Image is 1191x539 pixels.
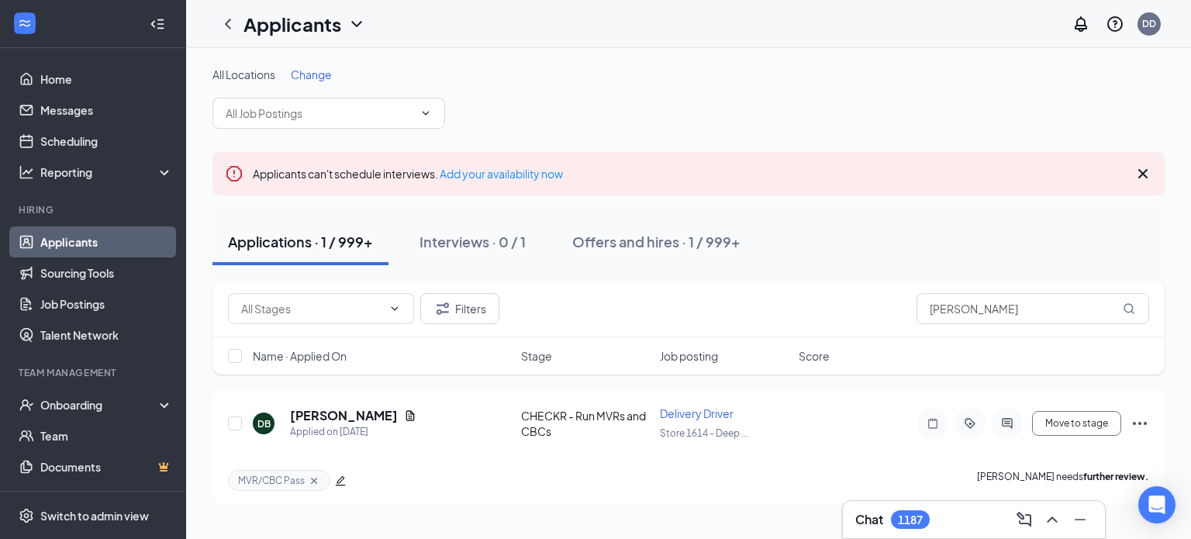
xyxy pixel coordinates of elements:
[404,409,416,422] svg: Document
[17,16,33,31] svg: WorkstreamLogo
[225,164,243,183] svg: Error
[1142,17,1156,30] div: DD
[40,95,173,126] a: Messages
[660,348,718,364] span: Job posting
[40,126,173,157] a: Scheduling
[440,167,563,181] a: Add your availability now
[243,11,341,37] h1: Applicants
[1134,164,1152,183] svg: Cross
[433,299,452,318] svg: Filter
[253,348,347,364] span: Name · Applied On
[253,167,563,181] span: Applicants can't schedule interviews.
[19,366,170,379] div: Team Management
[1012,507,1037,532] button: ComposeMessage
[290,424,416,440] div: Applied on [DATE]
[228,232,373,251] div: Applications · 1 / 999+
[40,397,160,413] div: Onboarding
[40,64,173,95] a: Home
[1032,411,1121,436] button: Move to stage
[961,417,979,430] svg: ActiveTag
[241,300,382,317] input: All Stages
[1071,510,1089,529] svg: Minimize
[40,508,149,523] div: Switch to admin view
[1138,486,1175,523] div: Open Intercom Messenger
[419,232,526,251] div: Interviews · 0 / 1
[388,302,401,315] svg: ChevronDown
[855,511,883,528] h3: Chat
[257,417,271,430] div: DB
[420,293,499,324] button: Filter Filters
[660,406,734,420] span: Delivery Driver
[1043,510,1062,529] svg: ChevronUp
[19,397,34,413] svg: UserCheck
[212,67,275,81] span: All Locations
[923,417,942,430] svg: Note
[1131,414,1149,433] svg: Ellipses
[977,470,1149,491] p: [PERSON_NAME] needs
[572,232,740,251] div: Offers and hires · 1 / 999+
[998,417,1017,430] svg: ActiveChat
[40,482,173,513] a: SurveysCrown
[1123,302,1135,315] svg: MagnifyingGlass
[150,16,165,32] svg: Collapse
[40,226,173,257] a: Applicants
[799,348,830,364] span: Score
[308,475,320,487] svg: Cross
[40,289,173,320] a: Job Postings
[40,164,174,180] div: Reporting
[40,257,173,289] a: Sourcing Tools
[226,105,413,122] input: All Job Postings
[19,164,34,180] svg: Analysis
[40,420,173,451] a: Team
[1083,471,1149,482] b: further review.
[898,513,923,527] div: 1187
[291,67,332,81] span: Change
[660,427,748,439] span: Store 1614 - Deep ...
[40,320,173,351] a: Talent Network
[1015,510,1034,529] svg: ComposeMessage
[419,107,432,119] svg: ChevronDown
[347,15,366,33] svg: ChevronDown
[219,15,237,33] svg: ChevronLeft
[40,451,173,482] a: DocumentsCrown
[521,408,651,439] div: CHECKR - Run MVRs and CBCs
[521,348,552,364] span: Stage
[1106,15,1124,33] svg: QuestionInfo
[1072,15,1090,33] svg: Notifications
[290,407,398,424] h5: [PERSON_NAME]
[1040,507,1065,532] button: ChevronUp
[335,475,346,486] span: edit
[1068,507,1093,532] button: Minimize
[19,203,170,216] div: Hiring
[238,474,305,487] span: MVR/CBC Pass
[19,508,34,523] svg: Settings
[917,293,1149,324] input: Search in applications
